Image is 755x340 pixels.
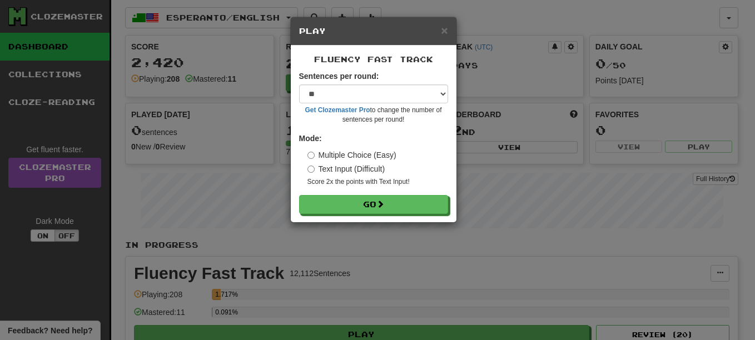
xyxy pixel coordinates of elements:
input: Multiple Choice (Easy) [307,152,315,159]
strong: Mode: [299,134,322,143]
span: × [441,24,448,37]
a: Get Clozemaster Pro [305,106,370,114]
h5: Play [299,26,448,37]
label: Text Input (Difficult) [307,163,385,174]
label: Multiple Choice (Easy) [307,149,396,161]
button: Go [299,195,448,214]
small: to change the number of sentences per round! [299,106,448,124]
input: Text Input (Difficult) [307,166,315,173]
button: Close [441,24,448,36]
small: Score 2x the points with Text Input ! [307,177,448,187]
span: Fluency Fast Track [314,54,433,64]
label: Sentences per round: [299,71,379,82]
